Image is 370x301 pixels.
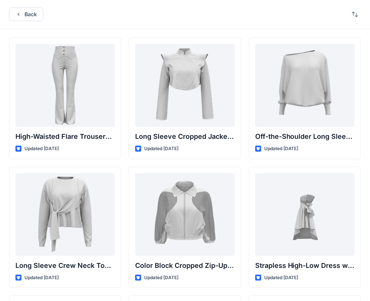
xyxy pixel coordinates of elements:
button: Back [9,8,43,21]
a: Long Sleeve Crew Neck Top with Asymmetrical Tie Detail [15,173,115,256]
p: Long Sleeve Cropped Jacket with Mandarin Collar and Shoulder Detail [135,131,234,142]
p: Long Sleeve Crew Neck Top with Asymmetrical Tie Detail [15,260,115,271]
p: Color Block Cropped Zip-Up Jacket with Sheer Sleeves [135,260,234,271]
p: Updated [DATE] [144,274,178,282]
p: Strapless High-Low Dress with Side Bow Detail [255,260,355,271]
p: Updated [DATE] [264,145,298,153]
p: Updated [DATE] [24,274,59,282]
p: Updated [DATE] [24,145,59,153]
p: Updated [DATE] [264,274,298,282]
a: High-Waisted Flare Trousers with Button Detail [15,44,115,127]
p: Off-the-Shoulder Long Sleeve Top [255,131,355,142]
p: High-Waisted Flare Trousers with Button Detail [15,131,115,142]
a: Long Sleeve Cropped Jacket with Mandarin Collar and Shoulder Detail [135,44,234,127]
a: Strapless High-Low Dress with Side Bow Detail [255,173,355,256]
p: Updated [DATE] [144,145,178,153]
a: Color Block Cropped Zip-Up Jacket with Sheer Sleeves [135,173,234,256]
a: Off-the-Shoulder Long Sleeve Top [255,44,355,127]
